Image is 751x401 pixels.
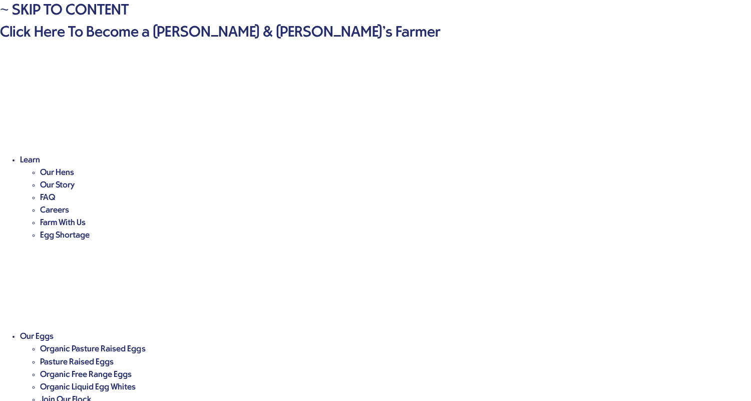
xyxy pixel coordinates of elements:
button: Open the dropdown menu for Our Eggs [55,242,224,341]
span: Our Eggs [20,332,54,341]
a: Organic Free Range Eggs [40,370,132,379]
a: Careers [40,206,69,215]
a: Egg Shortage [40,231,90,240]
a: Farm With Us [40,219,86,228]
a: Organic Pasture Raised Eggs [40,345,146,354]
a: Organic Liquid Egg Whites [40,383,136,392]
a: Skip to content [12,3,129,19]
span: Learn [20,156,40,165]
a: Our Hens [40,168,74,177]
button: Open the dropdown menu for Learn [42,66,210,165]
a: Our Story [40,181,75,190]
a: FAQ [40,193,55,203]
a: Pasture Raised Eggs [40,358,114,367]
a: Learn [20,156,42,165]
a: Our Eggs [20,332,55,341]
